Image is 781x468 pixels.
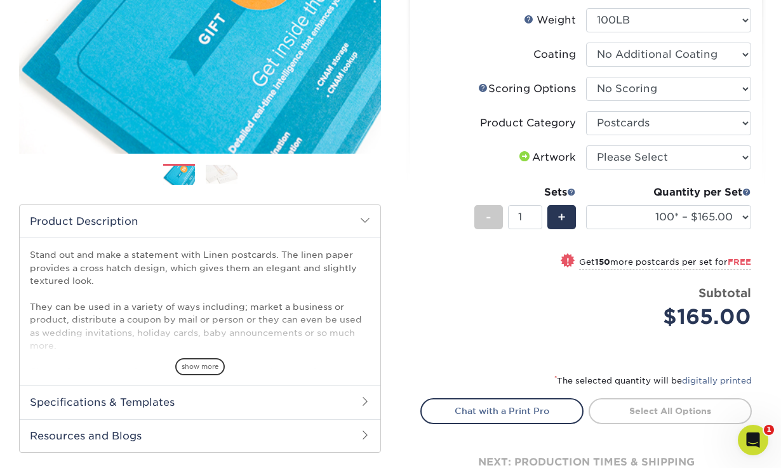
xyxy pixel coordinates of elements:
div: Sets [474,185,576,200]
div: Weight [524,13,576,28]
span: 1 [764,425,774,435]
div: Scoring Options [478,81,576,97]
h2: Product Description [20,205,380,237]
h2: Specifications & Templates [20,385,380,418]
span: ! [566,255,570,268]
iframe: Intercom live chat [738,425,768,455]
div: Coating [533,47,576,62]
img: Postcards 02 [206,164,237,184]
span: show more [175,358,225,375]
span: FREE [728,257,751,267]
div: $165.00 [596,302,751,332]
iframe: Google Customer Reviews [3,429,108,464]
span: + [557,208,566,227]
a: digitally printed [682,376,752,385]
strong: Subtotal [698,286,751,300]
p: Stand out and make a statement with Linen postcards. The linen paper provides a cross hatch desig... [30,248,370,443]
span: - [486,208,491,227]
div: Quantity per Set [586,185,751,200]
strong: 150 [595,257,610,267]
img: Postcards 01 [163,164,195,187]
a: Select All Options [589,398,752,424]
div: Artwork [517,150,576,165]
div: Product Category [480,116,576,131]
a: Chat with a Print Pro [420,398,584,424]
small: The selected quantity will be [554,376,752,385]
h2: Resources and Blogs [20,419,380,452]
small: Get more postcards per set for [579,257,751,270]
